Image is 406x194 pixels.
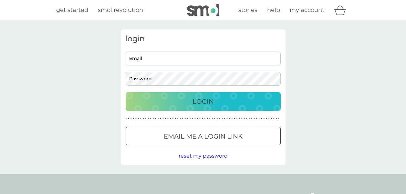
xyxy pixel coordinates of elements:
[150,117,151,121] p: ●
[193,96,214,107] p: Login
[267,6,280,14] span: help
[217,117,218,121] p: ●
[155,117,156,121] p: ●
[244,117,245,121] p: ●
[179,153,228,159] span: reset my password
[182,117,183,121] p: ●
[290,6,324,14] span: my account
[135,117,137,121] p: ●
[254,117,255,121] p: ●
[278,117,279,121] p: ●
[219,117,220,121] p: ●
[207,117,208,121] p: ●
[167,117,169,121] p: ●
[164,131,243,141] p: Email me a login link
[197,117,198,121] p: ●
[128,117,129,121] p: ●
[194,117,196,121] p: ●
[133,117,134,121] p: ●
[271,117,272,121] p: ●
[165,117,166,121] p: ●
[179,152,228,160] button: reset my password
[249,117,250,121] p: ●
[290,5,324,15] a: my account
[187,117,188,121] p: ●
[334,4,350,16] div: basket
[126,117,127,121] p: ●
[224,117,225,121] p: ●
[212,117,213,121] p: ●
[234,117,235,121] p: ●
[138,117,139,121] p: ●
[170,117,171,121] p: ●
[214,117,215,121] p: ●
[239,117,240,121] p: ●
[126,127,281,145] button: Email me a login link
[261,117,262,121] p: ●
[98,6,143,14] span: smol revolution
[126,92,281,111] button: Login
[258,117,260,121] p: ●
[152,117,154,121] p: ●
[162,117,164,121] p: ●
[160,117,161,121] p: ●
[148,117,149,121] p: ●
[192,117,193,121] p: ●
[56,6,88,14] span: get started
[266,117,267,121] p: ●
[267,5,280,15] a: help
[209,117,211,121] p: ●
[273,117,275,121] p: ●
[276,117,277,121] p: ●
[187,4,219,16] img: smol
[177,117,179,121] p: ●
[251,117,252,121] p: ●
[241,117,243,121] p: ●
[175,117,176,121] p: ●
[56,5,88,15] a: get started
[145,117,147,121] p: ●
[204,117,206,121] p: ●
[231,117,233,121] p: ●
[199,117,201,121] p: ●
[226,117,228,121] p: ●
[172,117,173,121] p: ●
[130,117,132,121] p: ●
[140,117,141,121] p: ●
[126,34,281,44] h3: login
[238,5,257,15] a: stories
[190,117,191,121] p: ●
[98,5,143,15] a: smol revolution
[229,117,230,121] p: ●
[222,117,223,121] p: ●
[236,117,238,121] p: ●
[202,117,203,121] p: ●
[268,117,270,121] p: ●
[246,117,247,121] p: ●
[264,117,265,121] p: ●
[238,6,257,14] span: stories
[158,117,159,121] p: ●
[143,117,144,121] p: ●
[256,117,257,121] p: ●
[180,117,181,121] p: ●
[185,117,186,121] p: ●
